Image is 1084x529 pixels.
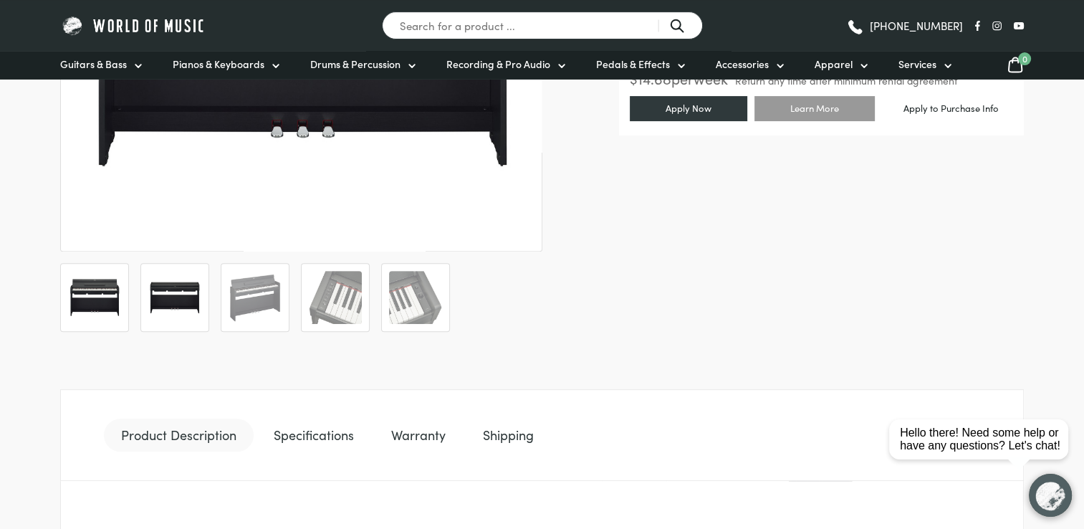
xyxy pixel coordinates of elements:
[229,271,282,324] img: Yamaha YDPS35 Arius Slimline Digital Piano Black Front Angle
[735,75,957,85] span: Return any time after minimum rental agreement
[374,419,463,452] a: Warranty
[104,419,254,452] a: Product Description
[382,11,703,39] input: Search for a product ...
[1018,52,1031,65] span: 0
[309,271,362,324] img: Yamaha YDPS35 Arius Slimline Digital Piano Black Keys I
[882,97,1020,119] a: Apply to Purchase Info
[815,57,853,72] span: Apparel
[389,271,442,324] img: Yamaha YDPS35 Arius Slimline Digital Piano Black Keys II
[310,57,400,72] span: Drums & Percussion
[173,57,264,72] span: Pianos & Keyboards
[60,57,127,72] span: Guitars & Bass
[256,419,371,452] a: Specifications
[630,96,747,121] a: Apply Now
[466,419,551,452] a: Shipping
[60,14,207,37] img: World of Music
[898,57,936,72] span: Services
[876,371,1084,529] iframe: Chat with our support team
[446,57,550,72] span: Recording & Pro Audio
[870,20,963,31] span: [PHONE_NUMBER]
[596,57,670,72] span: Pedals & Effects
[754,96,875,121] a: Learn More
[716,57,769,72] span: Accessories
[148,271,201,324] img: Yamaha YDPS35 Arius Slimline Digital Piano Black Front Closed
[68,271,121,324] img: Yamaha YDPS35 Arius Slimline Digital Piano Black Front Open
[846,15,963,37] a: [PHONE_NUMBER]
